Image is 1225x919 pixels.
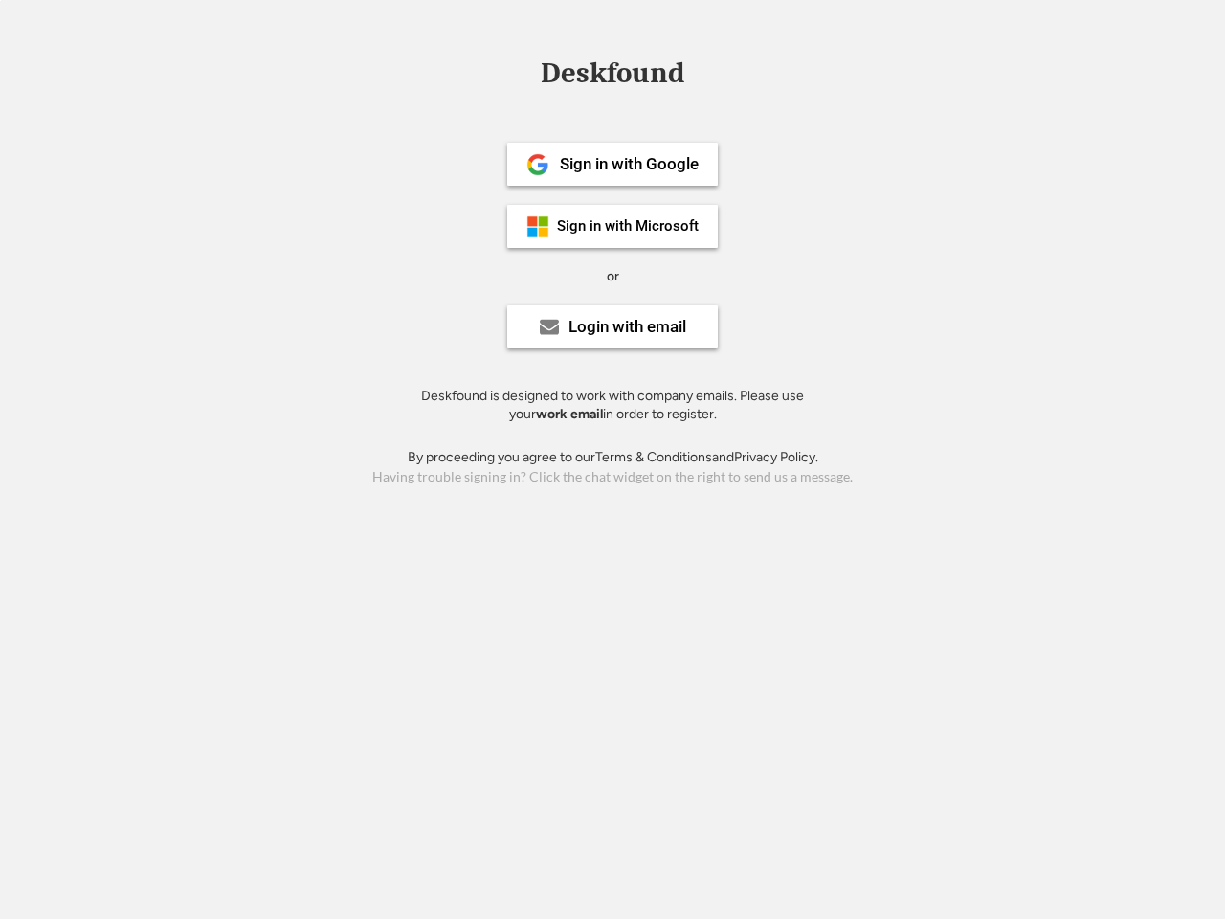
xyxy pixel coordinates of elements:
div: Login with email [568,319,686,335]
a: Privacy Policy. [734,449,818,465]
strong: work email [536,406,603,422]
img: 1024px-Google__G__Logo.svg.png [526,153,549,176]
div: or [607,267,619,286]
div: By proceeding you agree to our and [408,448,818,467]
img: ms-symbollockup_mssymbol_19.png [526,215,549,238]
div: Sign in with Microsoft [557,219,699,234]
div: Deskfound [531,58,694,88]
div: Sign in with Google [560,156,699,172]
a: Terms & Conditions [595,449,712,465]
div: Deskfound is designed to work with company emails. Please use your in order to register. [397,387,828,424]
